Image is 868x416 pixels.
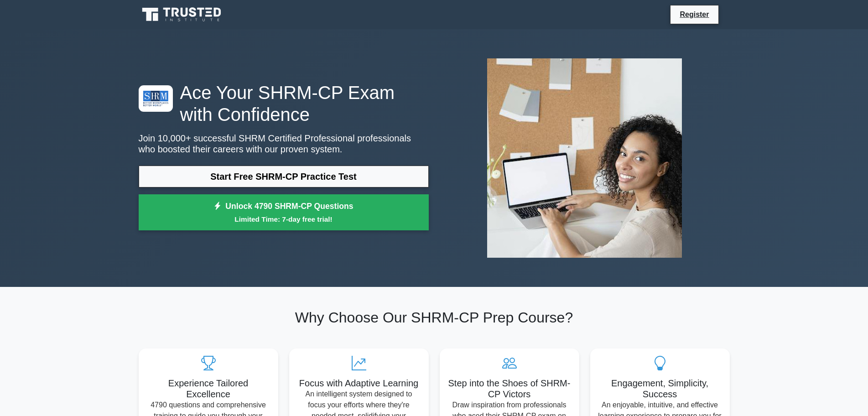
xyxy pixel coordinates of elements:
h1: Ace Your SHRM-CP Exam with Confidence [139,82,429,125]
h2: Why Choose Our SHRM-CP Prep Course? [139,309,730,326]
h5: Engagement, Simplicity, Success [598,378,722,400]
a: Unlock 4790 SHRM-CP QuestionsLimited Time: 7-day free trial! [139,194,429,231]
small: Limited Time: 7-day free trial! [150,214,417,224]
h5: Experience Tailored Excellence [146,378,271,400]
a: Register [674,9,714,20]
p: Join 10,000+ successful SHRM Certified Professional professionals who boosted their careers with ... [139,133,429,155]
h5: Focus with Adaptive Learning [296,378,421,389]
a: Start Free SHRM-CP Practice Test [139,166,429,187]
h5: Step into the Shoes of SHRM-CP Victors [447,378,572,400]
